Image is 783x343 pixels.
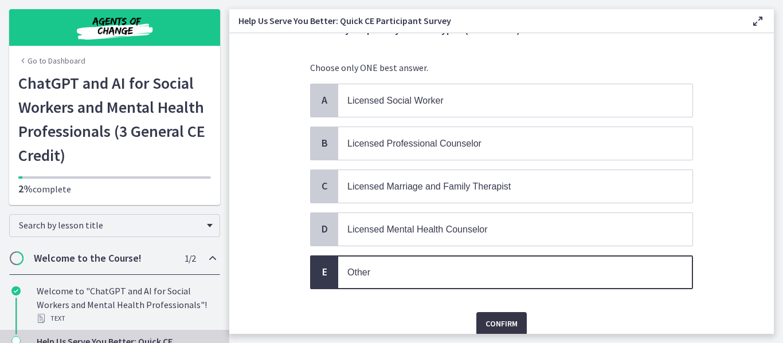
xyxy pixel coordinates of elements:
button: Confirm [476,312,527,335]
p: complete [18,182,211,196]
span: 1 / 2 [185,251,195,265]
span: Other [347,267,370,277]
div: Text [37,312,216,325]
span: Search by lesson title [19,219,201,231]
a: Go to Dashboard [18,55,85,66]
h1: ChatGPT and AI for Social Workers and Mental Health Professionals (3 General CE Credit) [18,71,211,167]
span: C [318,179,331,193]
span: Licensed Social Worker [347,96,444,105]
div: Search by lesson title [9,214,220,237]
i: Completed [11,286,21,295]
span: Licensed Mental Health Counselor [347,224,488,234]
h3: Help Us Serve You Better: Quick CE Participant Survey [238,14,733,27]
span: B [318,136,331,150]
span: E [318,265,331,279]
span: Licensed Professional Counselor [347,139,481,148]
div: Welcome to "ChatGPT and AI for Social Workers and Mental Health Professionals"! [37,284,216,325]
span: 2% [18,182,33,195]
img: Agents of Change [46,14,183,41]
span: Licensed Marriage and Family Therapist [347,182,511,191]
p: Choose only ONE best answer. [310,61,693,74]
span: Confirm [486,317,518,330]
span: D [318,222,331,236]
span: A [318,93,331,107]
h2: Welcome to the Course! [34,251,174,265]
